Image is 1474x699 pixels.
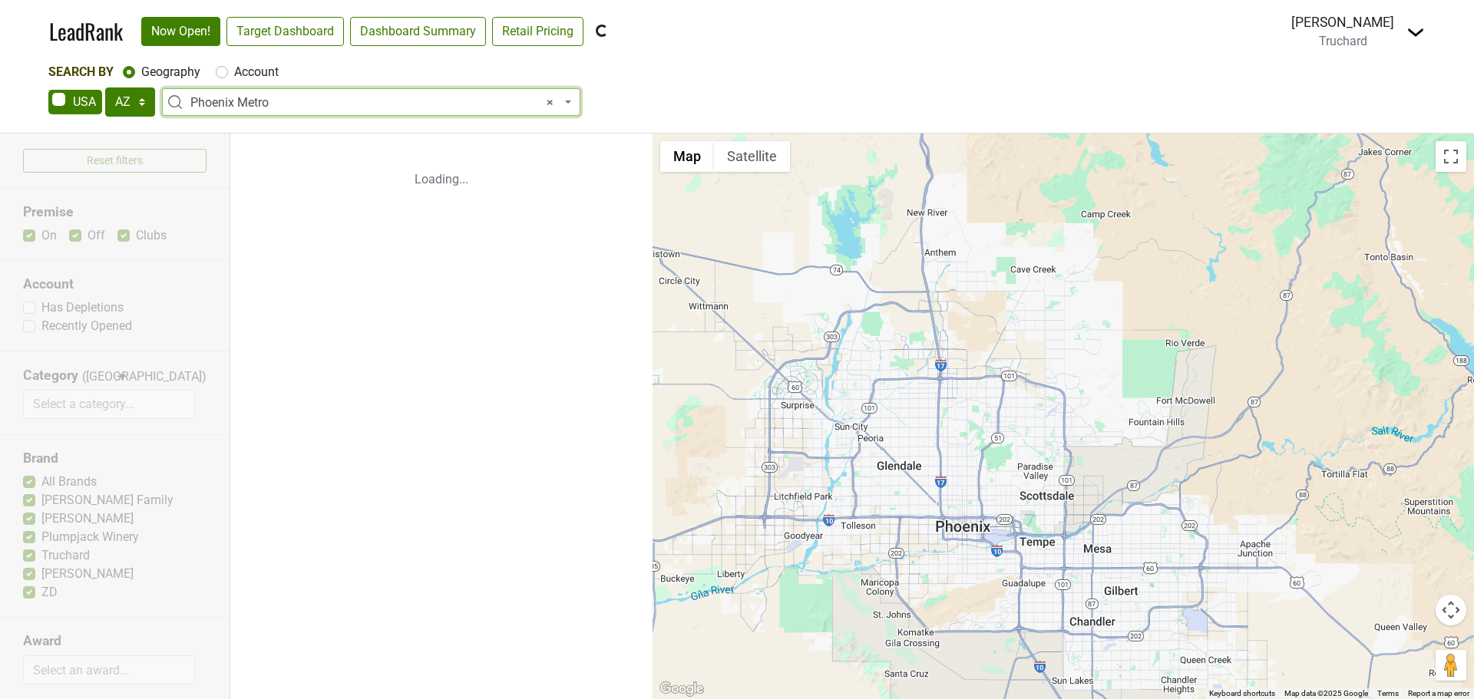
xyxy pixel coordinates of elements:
[1408,689,1469,697] a: Report a map error
[1291,12,1394,32] div: [PERSON_NAME]
[656,679,707,699] img: Google
[1436,595,1466,625] button: Map camera controls
[141,63,200,81] label: Geography
[230,134,653,226] p: Loading...
[48,64,114,79] span: Search By
[1377,689,1399,697] a: Terms (opens in new tab)
[162,88,580,116] span: Phoenix Metro
[660,141,714,172] button: Show street map
[1209,688,1275,699] button: Keyboard shortcuts
[714,141,790,172] button: Show satellite imagery
[656,679,707,699] a: Open this area in Google Maps (opens a new window)
[1436,650,1466,681] button: Drag Pegman onto the map to open Street View
[350,17,486,46] a: Dashboard Summary
[226,17,344,46] a: Target Dashboard
[1406,23,1425,41] img: Dropdown Menu
[1319,34,1367,48] span: Truchard
[1436,141,1466,172] button: Toggle fullscreen view
[190,94,561,112] span: Phoenix Metro
[141,17,220,46] a: Now Open!
[1284,689,1368,697] span: Map data ©2025 Google
[234,63,279,81] label: Account
[49,15,123,48] a: LeadRank
[492,17,583,46] a: Retail Pricing
[547,94,554,112] span: Remove all items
